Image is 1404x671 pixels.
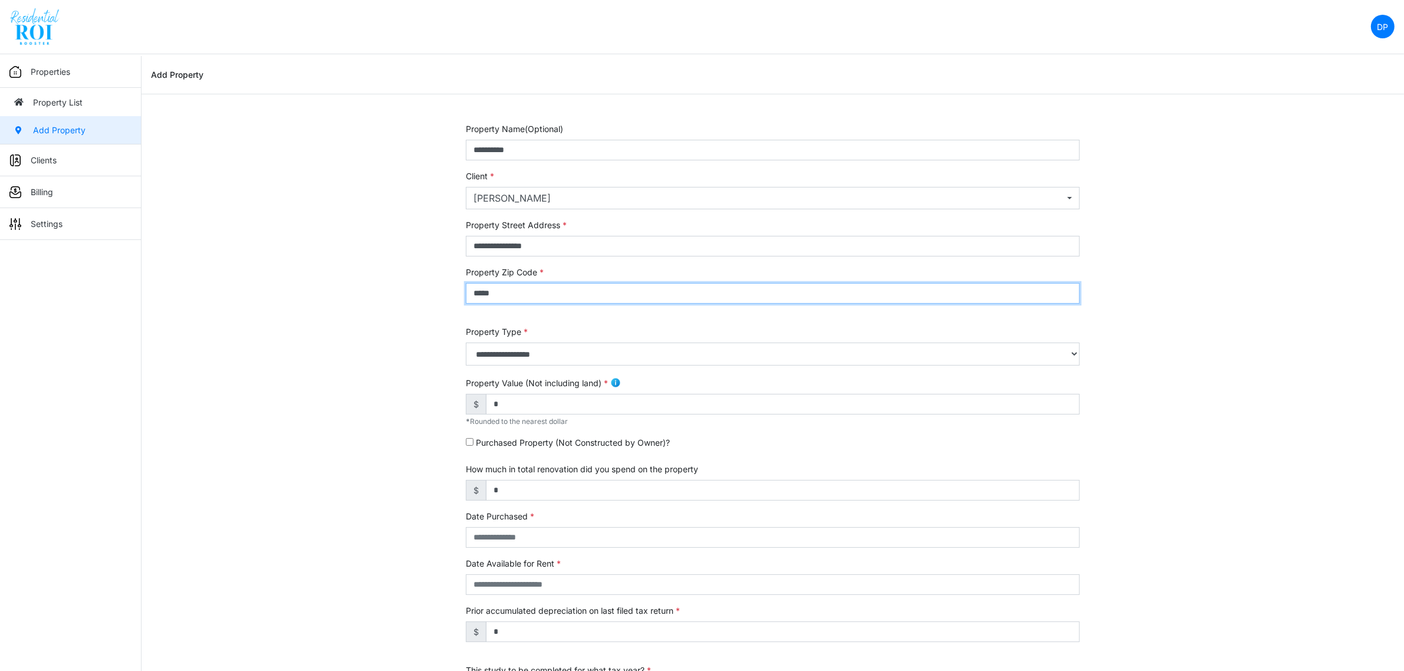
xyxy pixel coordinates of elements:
[610,377,621,388] img: info.png
[466,510,534,522] label: Date Purchased
[476,436,670,449] label: Purchased Property (Not Constructed by Owner)?
[151,70,203,80] h6: Add Property
[31,154,57,166] p: Clients
[466,170,494,182] label: Client
[466,417,568,426] span: Rounded to the nearest dollar
[466,604,680,617] label: Prior accumulated depreciation on last filed tax return
[474,191,1064,205] div: [PERSON_NAME]
[31,186,53,198] p: Billing
[466,377,608,389] label: Property Value (Not including land)
[9,154,21,166] img: sidemenu_client.png
[466,621,486,642] span: $
[466,557,561,570] label: Date Available for Rent
[466,187,1080,209] button: Braedan Mudd
[466,219,567,231] label: Property Street Address
[466,123,563,135] label: Property Name(Optional)
[466,480,486,501] span: $
[9,66,21,78] img: sidemenu_properties.png
[31,65,70,78] p: Properties
[466,394,486,415] span: $
[31,218,63,230] p: Settings
[1377,21,1389,33] p: DP
[466,463,698,475] label: How much in total renovation did you spend on the property
[9,218,21,230] img: sidemenu_settings.png
[466,266,544,278] label: Property Zip Code
[9,186,21,198] img: sidemenu_billing.png
[1371,15,1395,38] a: DP
[466,325,528,338] label: Property Type
[9,8,61,45] img: spp logo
